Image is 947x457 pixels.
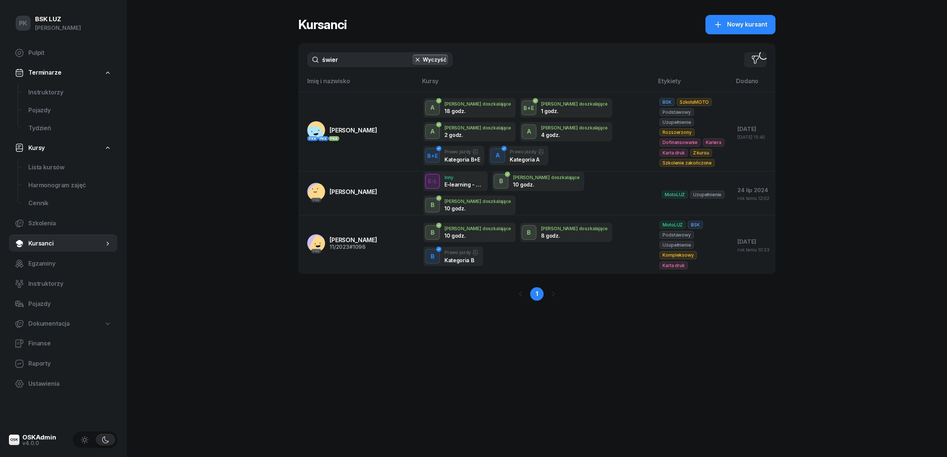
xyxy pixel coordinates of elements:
div: 8 godz. [541,232,580,239]
div: Inny [444,175,483,180]
span: Instruktorzy [28,279,111,289]
a: Terminarze [9,64,117,81]
a: Cennik [22,194,117,212]
button: B [494,174,509,189]
span: Karta druk [660,262,688,269]
span: [PERSON_NAME] [330,236,377,244]
span: Lista kursów [28,163,111,172]
div: [DATE] [737,237,770,247]
a: Dokumentacja [9,315,117,332]
a: PKK[PERSON_NAME]11/2023#1096 [307,234,377,252]
div: Prawo jazdy [510,149,544,155]
a: Pulpit [9,44,117,62]
span: BSK [660,98,674,106]
span: Kursanci [28,239,104,248]
div: [PERSON_NAME] [35,23,81,33]
button: B [425,198,440,213]
span: Harmonogram zajęć [28,181,111,190]
span: Rozszerzony [660,128,694,136]
span: Egzaminy [28,259,111,269]
span: Raporty [28,359,111,369]
span: MotoLUZ [662,191,688,198]
div: A [493,149,503,162]
div: B [428,250,438,263]
a: PKKPKKPKK[PERSON_NAME] [307,121,377,139]
div: [PERSON_NAME] doszkalające [444,125,511,130]
div: [PERSON_NAME] doszkalające [541,226,608,231]
span: PK [19,20,28,26]
span: Kursy [28,143,45,153]
a: PKK[PERSON_NAME] [307,183,377,201]
div: 10 godz. [444,232,483,239]
div: B+E [424,151,441,160]
div: [PERSON_NAME] doszkalające [513,175,580,180]
div: E-learning - 90 dni [444,181,483,188]
div: B+E [520,103,537,113]
span: Pulpit [28,48,111,58]
span: #1096 [349,244,366,250]
span: Finanse [28,339,111,348]
div: A [427,125,438,138]
input: Szukaj [307,52,453,67]
a: 1 [530,287,544,301]
span: Uzupełnienie [660,241,694,249]
button: B [522,225,537,240]
button: Nowy kursant [705,15,775,34]
button: A [425,124,440,139]
button: A [490,148,505,163]
button: B+E [522,100,537,115]
div: v4.0.0 [22,441,56,446]
div: rok temu 10:33 [737,247,770,252]
div: [PERSON_NAME] doszkalające [444,226,511,231]
th: Kursy [418,76,654,92]
div: PKK [318,136,329,141]
div: 1 godz. [541,108,580,114]
span: Uzupełnienie [690,191,724,198]
div: PKK [328,136,339,141]
span: Ustawienia [28,379,111,389]
span: Kariera [703,138,724,146]
span: Szkolenie zakończone [660,159,715,167]
span: [PERSON_NAME] [330,126,377,134]
a: Kursy [9,140,117,157]
a: Ustawienia [9,375,117,393]
span: Szkolenia [28,219,111,228]
a: Finanse [9,335,117,353]
div: Prawo jazdy [444,250,478,256]
a: Instruktorzy [22,84,117,101]
a: Egzaminy [9,255,117,273]
div: 10 godz. [444,205,483,212]
div: Kategoria A [510,156,544,163]
button: E-L [425,174,440,189]
h1: Kursanci [298,18,347,31]
a: Raporty [9,355,117,373]
div: B [496,175,506,188]
span: Cennik [28,198,111,208]
div: 4 godz. [541,132,580,138]
button: A [522,124,537,139]
a: Harmonogram zajęć [22,176,117,194]
img: logo-xs@2x.png [9,435,19,445]
div: E-L [425,176,440,186]
div: BSK LUZ [35,16,81,22]
div: [DATE] [737,124,770,134]
div: PKK [311,198,322,203]
div: PKK [311,249,322,254]
a: Instruktorzy [9,275,117,293]
span: Terminarze [28,68,61,78]
div: B [428,199,438,212]
div: Kategoria B [444,257,478,263]
span: Instruktorzy [28,88,111,97]
button: A [425,100,440,115]
div: 2 godz. [444,132,483,138]
button: B [425,225,440,240]
a: Szkolenia [9,215,117,232]
div: A [524,125,534,138]
span: Z kursu [690,149,712,157]
th: Dodano [732,76,775,92]
span: Dokumentacja [28,319,70,329]
span: MotoLUZ [660,221,686,229]
div: [PERSON_NAME] doszkalające [541,125,608,130]
a: Pojazdy [22,101,117,119]
div: Prawo jazdy [444,149,480,155]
